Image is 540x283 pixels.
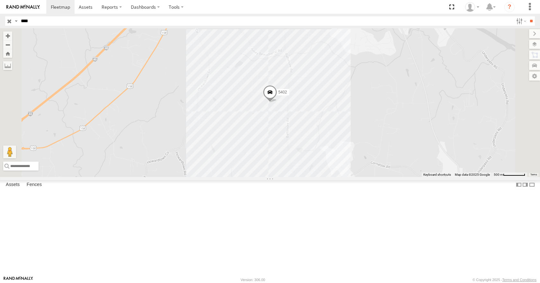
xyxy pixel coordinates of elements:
[278,90,287,94] span: 5402
[502,278,536,282] a: Terms and Conditions
[3,49,12,58] button: Zoom Home
[473,278,536,282] div: © Copyright 2025 -
[522,180,528,190] label: Dock Summary Table to the Right
[241,278,265,282] div: Version: 306.00
[494,173,503,176] span: 500 m
[23,181,45,190] label: Fences
[423,172,451,177] button: Keyboard shortcuts
[3,146,16,158] button: Drag Pegman onto the map to open Street View
[455,173,490,176] span: Map data ©2025 Google
[529,180,535,190] label: Hide Summary Table
[529,72,540,81] label: Map Settings
[3,181,23,190] label: Assets
[504,2,515,12] i: ?
[3,40,12,49] button: Zoom out
[463,2,482,12] div: Todd Sigmon
[530,173,537,176] a: Terms (opens in new tab)
[6,5,40,9] img: rand-logo.svg
[516,180,522,190] label: Dock Summary Table to the Left
[14,16,19,26] label: Search Query
[3,31,12,40] button: Zoom in
[3,61,12,70] label: Measure
[492,172,527,177] button: Map Scale: 500 m per 65 pixels
[514,16,527,26] label: Search Filter Options
[4,277,33,283] a: Visit our Website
